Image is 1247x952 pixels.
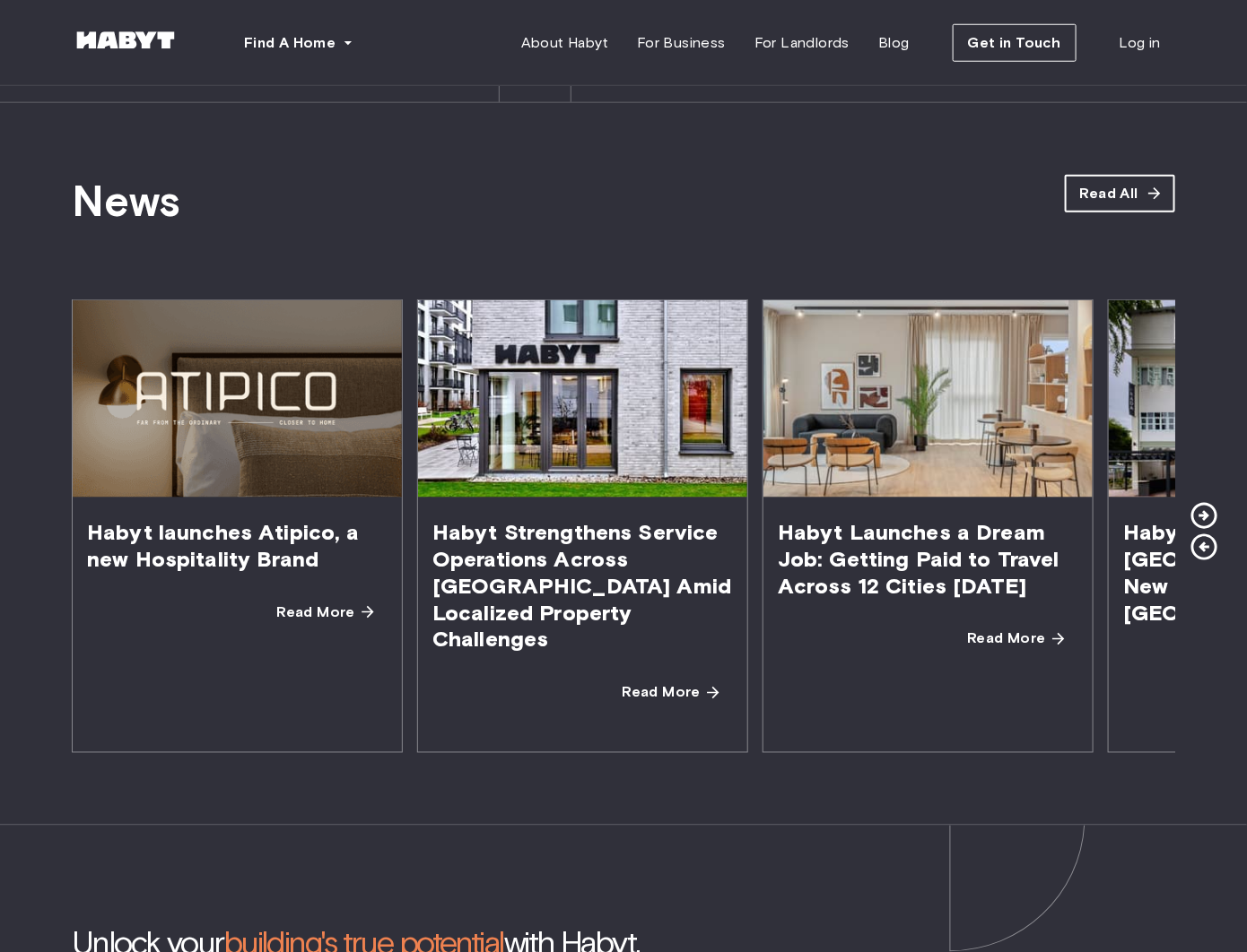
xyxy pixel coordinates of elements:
span: About Habyt [521,32,608,54]
button: Get in Touch [953,24,1077,62]
span: Read More [622,682,701,704]
a: Blog [864,25,924,61]
span: Blog [878,32,910,54]
span: Read All [1080,183,1138,204]
span: Habyt Launches a Dream Job: Getting Paid to Travel Across 12 Cities [DATE] [763,498,1093,621]
span: Habyt Strengthens Service Operations Across [GEOGRAPHIC_DATA] Amid Localized Property Challenges [418,498,747,675]
span: Read More [276,601,355,623]
img: Habyt [72,31,179,49]
a: Read All [1065,175,1175,212]
a: Read More [262,594,388,630]
a: For Landlords [740,25,864,61]
span: Read More [967,628,1046,650]
span: Log in [1120,32,1161,54]
a: About Habyt [507,25,623,61]
button: Find A Home [230,25,368,61]
span: For Business [637,32,726,54]
span: News [72,175,180,228]
a: Log in [1105,25,1175,61]
a: Read More [607,675,733,711]
span: Find A Home [244,32,336,54]
a: Read More [953,621,1078,657]
span: Habyt launches Atipico, a new Hospitality Brand [73,498,402,594]
a: For Business [623,25,740,61]
span: For Landlords [754,32,850,54]
span: Get in Touch [968,32,1061,54]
